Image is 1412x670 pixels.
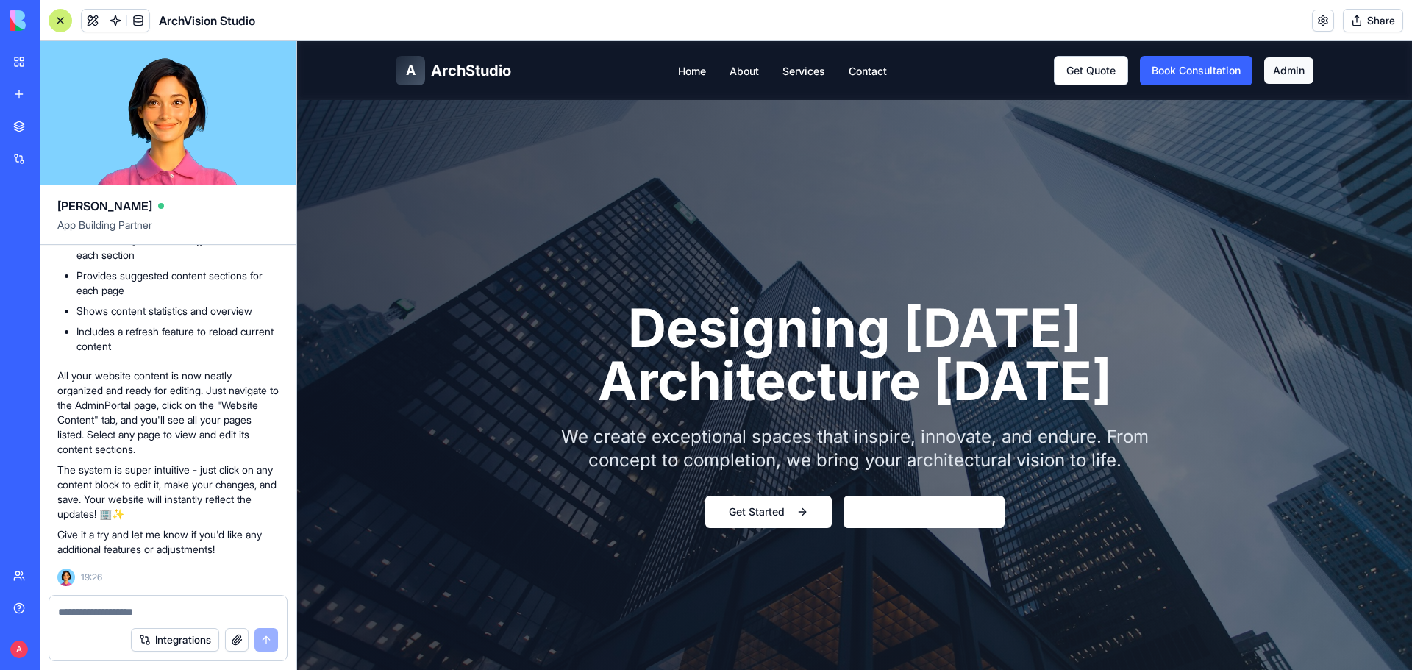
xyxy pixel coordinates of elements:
[552,24,590,36] a: Contact
[967,16,1016,43] a: Admin
[485,24,528,36] a: Services
[381,21,590,38] nav: Main
[228,260,887,366] h1: Designing [DATE] Architecture [DATE]
[57,463,279,521] p: The system is super intuitive - just click on any content block to edit it, make your changes, an...
[76,324,279,354] li: Includes a refresh feature to reload current content
[76,233,279,263] li: Automatically loads existing content for each section
[10,641,28,658] span: A
[99,15,214,44] a: AArchStudio
[57,368,279,457] p: All your website content is now neatly organized and ready for editing. Just navigate to the Admi...
[10,10,101,31] img: logo
[1343,9,1403,32] button: Share
[381,24,409,36] a: Home
[76,304,279,318] li: Shows content statistics and overview
[432,24,462,36] a: About
[57,569,75,586] img: Ella_00000_wcx2te.png
[757,15,831,44] a: Get Quote
[109,19,118,40] span: A
[546,455,707,487] a: Book Consultation
[134,19,214,40] span: ArchStudio
[159,12,255,29] h1: ArchVision Studio
[57,197,152,215] span: [PERSON_NAME]
[131,628,219,652] button: Integrations
[408,455,535,487] a: Get Started
[228,384,887,431] p: We create exceptional spaces that inspire, innovate, and endure. From concept to completion, we b...
[843,15,955,44] a: Book Consultation
[57,527,279,557] p: Give it a try and let me know if you'd like any additional features or adjustments!
[76,268,279,298] li: Provides suggested content sections for each page
[57,218,279,244] span: App Building Partner
[81,571,102,583] span: 19:26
